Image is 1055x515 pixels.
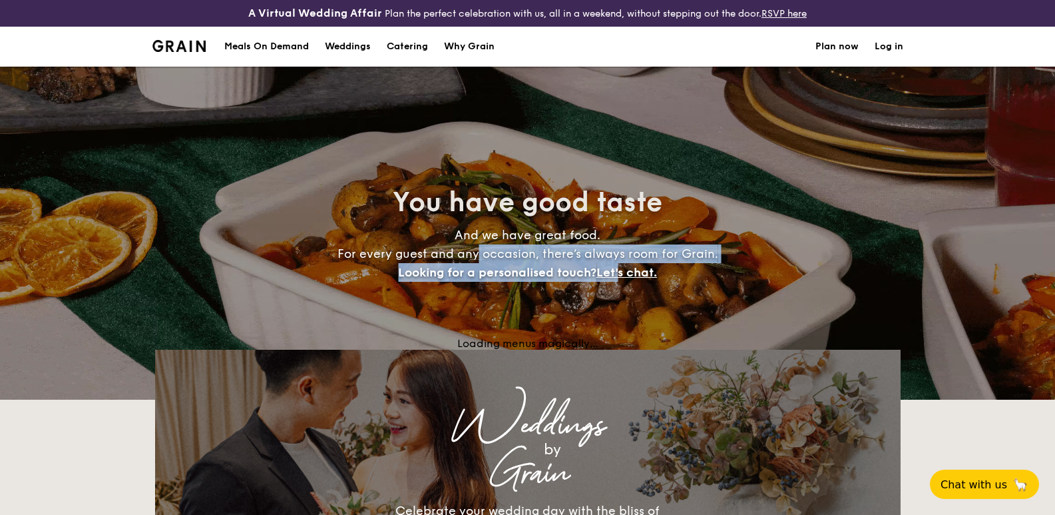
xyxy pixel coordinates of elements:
[941,478,1007,491] span: Chat with us
[248,5,382,21] h4: A Virtual Wedding Affair
[393,187,662,219] span: You have good taste
[761,8,807,19] a: RSVP here
[398,265,596,280] span: Looking for a personalised touch?
[379,27,436,67] a: Catering
[875,27,903,67] a: Log in
[815,27,859,67] a: Plan now
[176,5,879,21] div: Plan the perfect celebration with us, all in a weekend, without stepping out the door.
[317,27,379,67] a: Weddings
[152,40,206,52] img: Grain
[272,414,783,438] div: Weddings
[436,27,503,67] a: Why Grain
[1012,477,1028,492] span: 🦙
[930,470,1039,499] button: Chat with us🦙
[444,27,495,67] div: Why Grain
[337,228,718,280] span: And we have great food. For every guest and any occasion, there’s always room for Grain.
[216,27,317,67] a: Meals On Demand
[321,438,783,462] div: by
[155,337,901,350] div: Loading menus magically...
[152,40,206,52] a: Logotype
[325,27,371,67] div: Weddings
[387,27,428,67] h1: Catering
[596,265,657,280] span: Let's chat.
[272,462,783,486] div: Grain
[224,27,309,67] div: Meals On Demand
